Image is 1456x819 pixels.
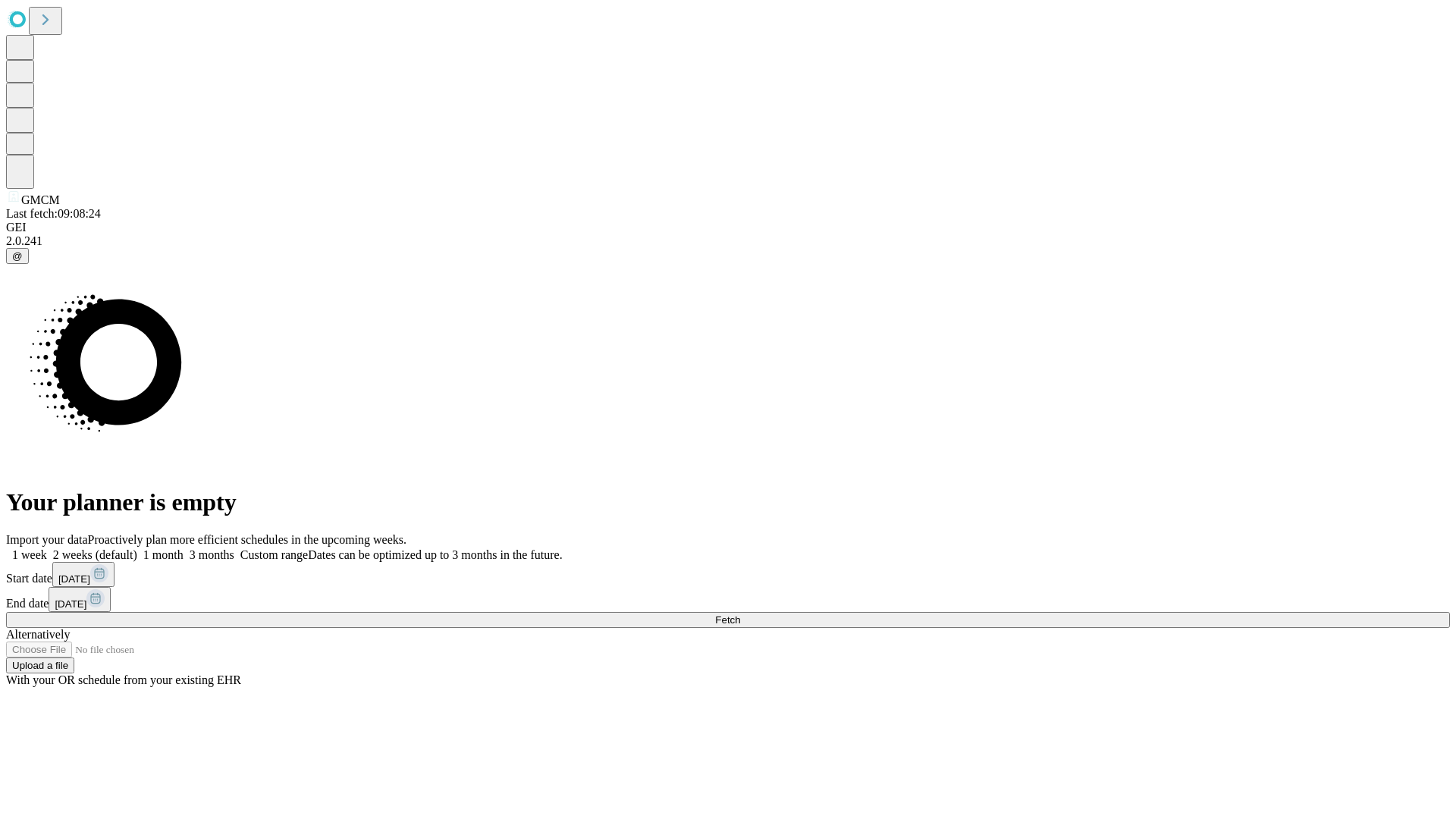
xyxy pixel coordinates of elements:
[55,598,86,610] span: [DATE]
[12,250,23,262] span: @
[6,587,1450,612] div: End date
[143,548,184,561] span: 1 month
[6,673,241,686] span: With your OR schedule from your existing EHR
[240,548,308,561] span: Custom range
[21,193,60,206] span: GMCM
[53,548,137,561] span: 2 weeks (default)
[715,614,740,626] span: Fetch
[12,548,47,561] span: 1 week
[308,548,562,561] span: Dates can be optimized up to 3 months in the future.
[190,548,234,561] span: 3 months
[6,248,29,264] button: @
[58,573,90,585] span: [DATE]
[49,587,111,612] button: [DATE]
[6,488,1450,516] h1: Your planner is empty
[6,234,1450,248] div: 2.0.241
[88,533,406,546] span: Proactively plan more efficient schedules in the upcoming weeks.
[6,628,70,641] span: Alternatively
[6,562,1450,587] div: Start date
[6,533,88,546] span: Import your data
[52,562,115,587] button: [DATE]
[6,207,101,220] span: Last fetch: 09:08:24
[6,612,1450,628] button: Fetch
[6,657,74,673] button: Upload a file
[6,221,1450,234] div: GEI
